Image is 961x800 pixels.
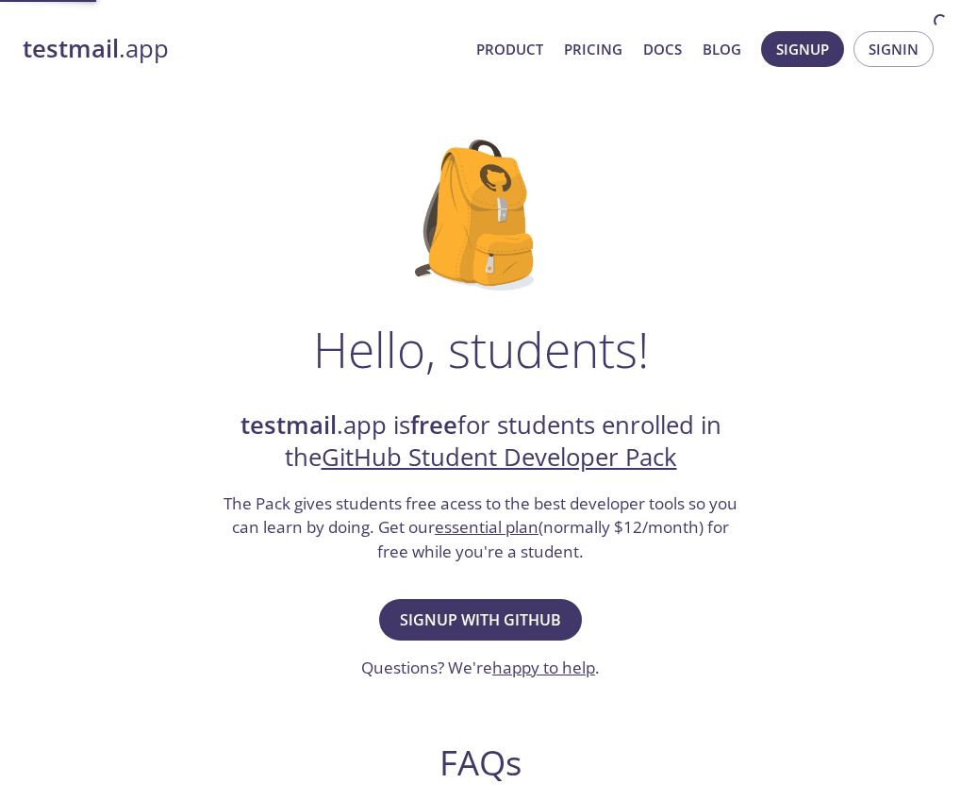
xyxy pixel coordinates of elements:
h2: FAQs [119,742,843,784]
a: GitHub Student Developer Pack [322,441,677,474]
a: Docs [643,37,682,61]
a: Pricing [564,37,622,61]
h3: Questions? We're . [361,656,600,680]
h3: The Pack gives students free acess to the best developer tools so you can learn by doing. Get our... [222,492,740,564]
img: github-student-backpack.png [415,140,546,291]
button: Signup with GitHub [379,599,582,641]
span: Signup with GitHub [400,607,561,633]
span: Signin [869,37,919,61]
a: Product [476,37,543,61]
button: Signup [761,31,844,67]
a: testmail.app [23,33,461,65]
a: Blog [703,37,741,61]
strong: free [410,408,457,442]
h2: .app is for students enrolled in the [222,409,740,475]
a: essential plan [435,516,538,538]
button: Signin [853,31,934,67]
span: Signup [776,37,829,61]
a: happy to help [492,657,595,678]
h1: Hello, students! [313,321,649,377]
strong: testmail [23,32,119,65]
strong: testmail [240,408,337,442]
